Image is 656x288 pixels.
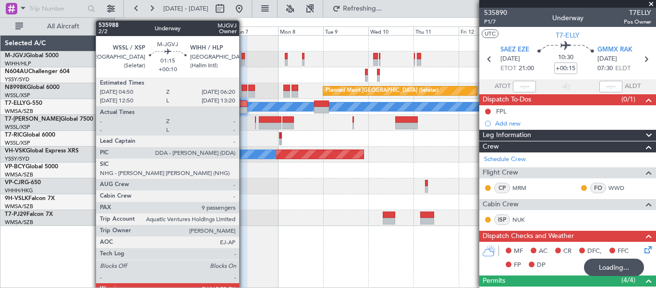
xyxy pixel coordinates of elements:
[342,5,383,12] span: Refreshing...
[514,261,521,270] span: FP
[116,19,133,27] div: [DATE]
[483,94,531,105] span: Dispatch To-Dos
[5,85,27,90] span: N8998K
[5,219,33,226] a: WMSA/SZB
[482,29,498,38] button: UTC
[11,19,104,34] button: All Aircraft
[5,92,30,99] a: WSSL/XSP
[5,124,30,131] a: WSSL/XSP
[597,45,632,55] span: GMMX RAK
[143,26,188,35] div: Fri 5
[368,26,413,35] div: Wed 10
[484,18,507,26] span: P1/7
[5,171,33,178] a: WMSA/SZB
[5,108,33,115] a: WMSA/SZB
[483,130,531,141] span: Leg Information
[459,26,504,35] div: Fri 12
[512,184,534,192] a: MRM
[587,247,602,256] span: DFC,
[98,26,143,35] div: Thu 4
[584,259,644,276] div: Loading...
[5,196,55,201] a: 9H-VSLKFalcon 7X
[563,247,571,256] span: CR
[618,247,629,256] span: FFC
[500,54,520,64] span: [DATE]
[146,52,258,66] div: Planned Maint [GEOGRAPHIC_DATA] (Seletar)
[166,147,188,162] div: No Crew
[483,275,505,287] span: Permits
[5,76,29,83] a: YSSY/SYD
[597,64,613,74] span: 07:30
[5,100,26,106] span: T7-ELLY
[5,196,28,201] span: 9H-VSLK
[29,1,85,16] input: Trip Number
[278,26,323,35] div: Mon 8
[608,184,630,192] a: WWD
[483,141,499,152] span: Crew
[5,53,59,59] a: M-JGVJGlobal 5000
[484,8,507,18] span: 535890
[5,60,31,67] a: WIHH/HLP
[5,53,26,59] span: M-JGVJ
[5,148,79,154] a: VH-VSKGlobal Express XRS
[494,183,510,193] div: CP
[539,247,547,256] span: AC
[621,275,635,285] span: (4/4)
[5,187,33,194] a: VHHH/HKG
[5,139,30,147] a: WSSL/XSP
[5,180,24,186] span: VP-CJR
[5,132,23,138] span: T7-RIC
[496,107,507,115] div: FPL
[513,81,536,92] input: --:--
[233,26,279,35] div: Sun 7
[5,212,26,217] span: T7-PJ29
[625,82,641,91] span: ALDT
[483,199,519,210] span: Cabin Crew
[5,212,53,217] a: T7-PJ29Falcon 7X
[556,30,580,40] span: T7-ELLY
[5,100,42,106] a: T7-ELLYG-550
[512,215,534,224] a: NUK
[5,164,58,170] a: VP-BCYGlobal 5000
[483,231,574,242] span: Dispatch Checks and Weather
[514,247,523,256] span: MF
[5,148,26,154] span: VH-VSK
[500,64,516,74] span: ETOT
[624,8,651,18] span: T7ELLY
[519,64,534,74] span: 21:00
[5,69,70,75] a: N604AUChallenger 604
[495,119,651,127] div: Add new
[621,94,635,104] span: (0/1)
[328,1,386,16] button: Refreshing...
[558,53,573,63] span: 10:30
[5,132,55,138] a: T7-RICGlobal 6000
[5,116,61,122] span: T7-[PERSON_NAME]
[5,116,93,122] a: T7-[PERSON_NAME]Global 7500
[590,183,606,193] div: FO
[163,4,208,13] span: [DATE] - [DATE]
[5,85,60,90] a: N8998KGlobal 6000
[188,26,233,35] div: Sat 6
[413,26,459,35] div: Thu 11
[5,180,41,186] a: VP-CJRG-650
[624,18,651,26] span: Pos Owner
[615,64,631,74] span: ELDT
[5,69,28,75] span: N604AU
[500,45,529,55] span: SAEZ EZE
[25,23,101,30] span: All Aircraft
[5,164,25,170] span: VP-BCY
[494,214,510,225] div: ISP
[323,26,368,35] div: Tue 9
[495,82,510,91] span: ATOT
[326,84,438,98] div: Planned Maint [GEOGRAPHIC_DATA] (Seletar)
[552,13,583,23] div: Underway
[483,167,518,178] span: Flight Crew
[5,155,29,163] a: YSSY/SYD
[597,54,617,64] span: [DATE]
[484,155,526,164] a: Schedule Crew
[5,203,33,210] a: WMSA/SZB
[537,261,546,270] span: DP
